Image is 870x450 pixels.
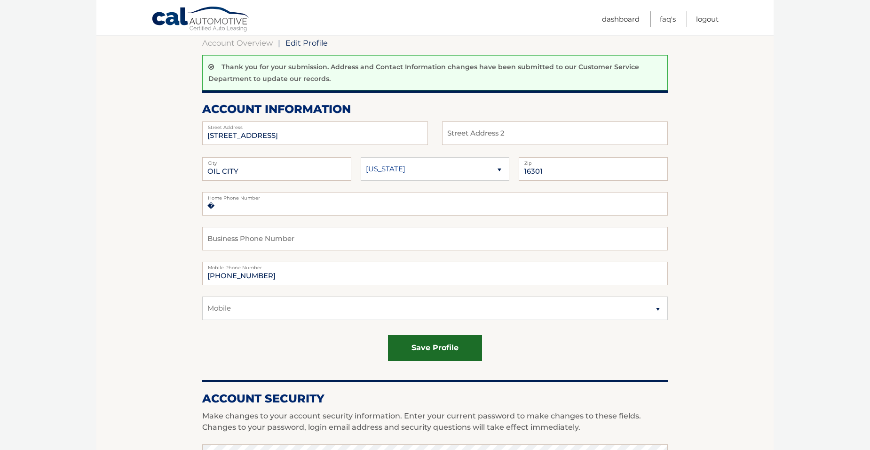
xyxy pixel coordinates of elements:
span: Edit Profile [285,38,328,48]
p: Thank you for your submission. Address and Contact Information changes have been submitted to our... [208,63,639,83]
label: Street Address [202,121,428,129]
button: save profile [388,335,482,361]
h2: Account Security [202,392,668,406]
input: Mobile Phone Number [202,262,668,285]
a: Logout [696,11,719,27]
input: Business Phone Number [202,227,668,250]
label: City [202,157,351,165]
input: Home Phone Number [202,192,668,216]
a: FAQ's [660,11,676,27]
input: Zip [519,157,668,181]
a: Cal Automotive [151,6,250,33]
span: | [278,38,280,48]
label: Home Phone Number [202,192,668,200]
a: Account Overview [202,38,273,48]
a: Dashboard [602,11,640,27]
p: Make changes to your account security information. Enter your current password to make changes to... [202,410,668,433]
h2: account information [202,102,668,116]
input: Street Address 2 [202,121,428,145]
input: Street Address 2 [442,121,668,145]
input: City [202,157,351,181]
label: Zip [519,157,668,165]
label: Mobile Phone Number [202,262,668,269]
